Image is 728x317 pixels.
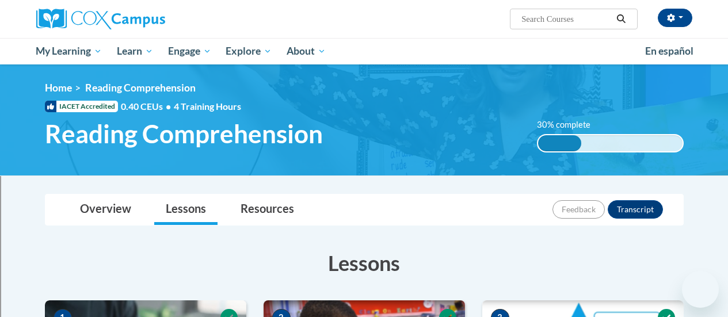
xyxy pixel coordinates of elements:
[645,45,693,57] span: En español
[520,12,612,26] input: Search Courses
[117,44,153,58] span: Learn
[166,101,171,112] span: •
[36,9,165,29] img: Cox Campus
[28,38,701,64] div: Main menu
[85,82,196,94] span: Reading Comprehension
[218,38,279,64] a: Explore
[658,9,692,27] button: Account Settings
[161,38,219,64] a: Engage
[537,119,603,131] label: 30% complete
[638,39,701,63] a: En español
[121,100,174,113] span: 0.40 CEUs
[168,44,211,58] span: Engage
[36,44,102,58] span: My Learning
[45,119,323,149] span: Reading Comprehension
[538,135,581,151] div: 30% complete
[29,38,110,64] a: My Learning
[45,82,72,94] a: Home
[682,271,719,308] iframe: Button to launch messaging window
[36,9,243,29] a: Cox Campus
[109,38,161,64] a: Learn
[287,44,326,58] span: About
[279,38,333,64] a: About
[174,101,241,112] span: 4 Training Hours
[226,44,272,58] span: Explore
[45,101,118,112] span: IACET Accredited
[612,12,630,26] button: Search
